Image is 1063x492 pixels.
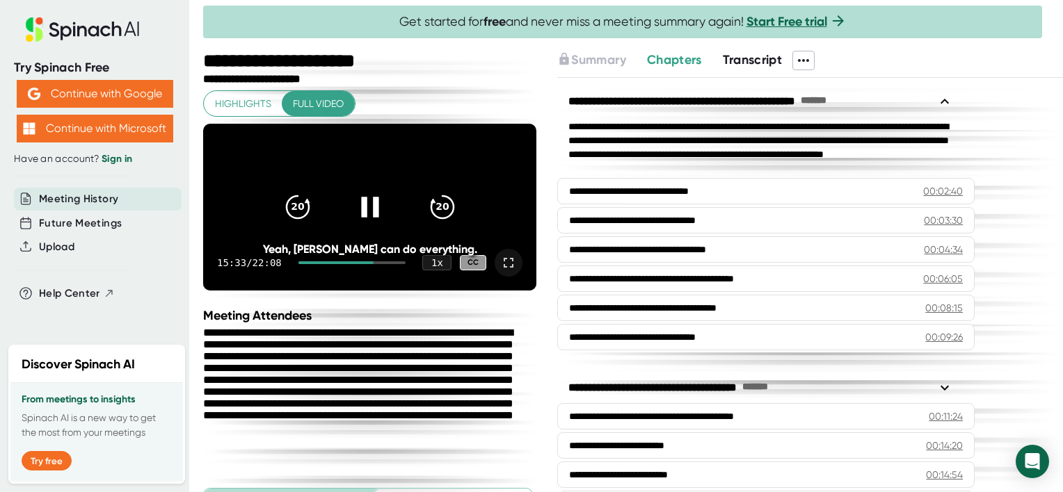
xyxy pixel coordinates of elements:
[22,394,172,405] h3: From meetings to insights
[102,153,132,165] a: Sign in
[203,308,540,323] div: Meeting Attendees
[282,91,355,117] button: Full video
[39,286,100,302] span: Help Center
[17,115,173,142] button: Continue with Microsoft
[925,301,963,315] div: 00:08:15
[293,95,344,113] span: Full video
[926,468,963,482] div: 00:14:54
[460,255,486,271] div: CC
[217,257,282,268] div: 15:33 / 22:08
[17,80,173,108] button: Continue with Google
[925,330,963,344] div: 00:09:26
[39,215,122,231] button: Future Meetings
[22,355,135,374] h2: Discover Spinach AI
[204,91,282,117] button: Highlights
[237,243,504,256] div: Yeah, [PERSON_NAME] can do everything.
[923,184,963,198] div: 00:02:40
[571,52,625,67] span: Summary
[647,51,702,69] button: Chapters
[746,14,827,29] a: Start Free trial
[924,213,963,227] div: 00:03:30
[28,88,40,100] img: Aehbyd4JwY73AAAAAElFTkSuQmCC
[647,52,702,67] span: Chapters
[39,191,118,207] button: Meeting History
[1016,445,1049,478] div: Open Intercom Messenger
[926,438,963,452] div: 00:14:20
[422,255,451,270] div: 1 x
[924,243,963,256] div: 00:04:34
[39,239,74,255] button: Upload
[723,51,783,69] button: Transcript
[14,153,175,165] div: Have an account?
[483,14,506,29] b: free
[215,95,271,113] span: Highlights
[723,52,783,67] span: Transcript
[557,51,625,69] button: Summary
[22,451,72,470] button: Try free
[22,411,172,440] p: Spinach AI is a new way to get the most from your meetings
[14,60,175,76] div: Try Spinach Free
[923,272,963,286] div: 00:06:05
[399,14,847,30] span: Get started for and never miss a meeting summary again!
[929,409,963,423] div: 00:11:24
[39,286,115,302] button: Help Center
